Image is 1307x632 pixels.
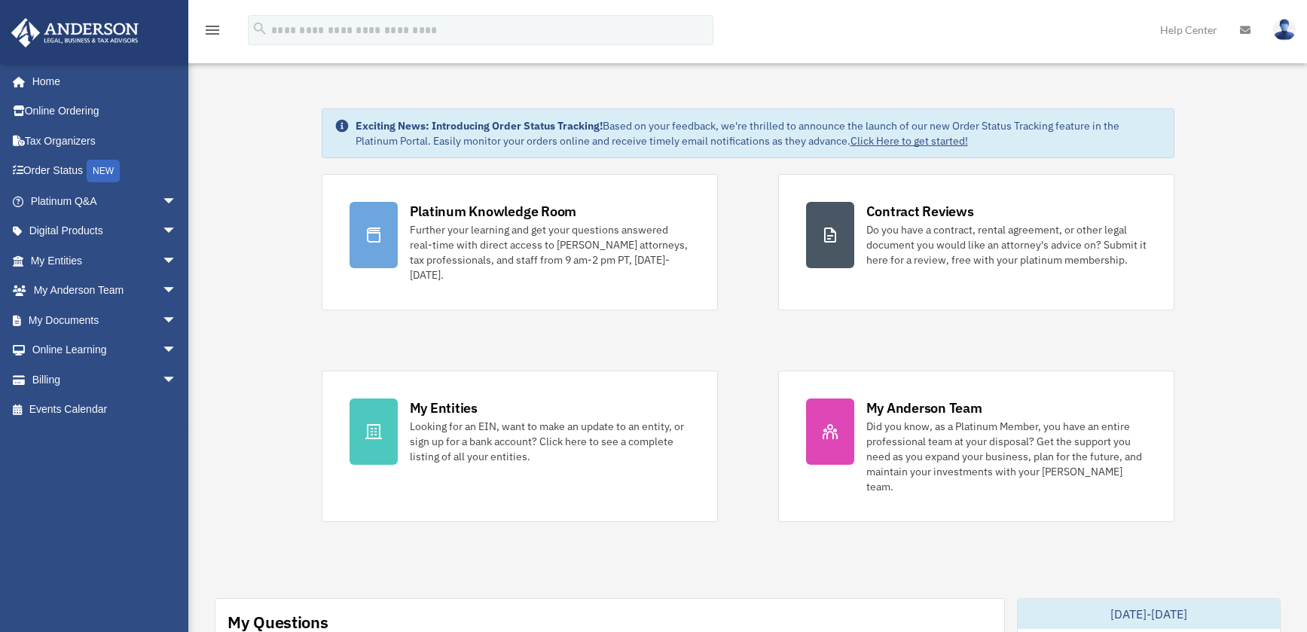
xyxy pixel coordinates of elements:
[410,202,577,221] div: Platinum Knowledge Room
[11,365,200,395] a: Billingarrow_drop_down
[410,419,690,464] div: Looking for an EIN, want to make an update to an entity, or sign up for a bank account? Click her...
[866,202,974,221] div: Contract Reviews
[87,160,120,182] div: NEW
[356,118,1162,148] div: Based on your feedback, we're thrilled to announce the launch of our new Order Status Tracking fe...
[1273,19,1296,41] img: User Pic
[11,216,200,246] a: Digital Productsarrow_drop_down
[322,371,718,522] a: My Entities Looking for an EIN, want to make an update to an entity, or sign up for a bank accoun...
[203,21,221,39] i: menu
[11,335,200,365] a: Online Learningarrow_drop_down
[866,398,982,417] div: My Anderson Team
[866,222,1147,267] div: Do you have a contract, rental agreement, or other legal document you would like an attorney's ad...
[162,276,192,307] span: arrow_drop_down
[410,398,478,417] div: My Entities
[778,371,1174,522] a: My Anderson Team Did you know, as a Platinum Member, you have an entire professional team at your...
[778,174,1174,310] a: Contract Reviews Do you have a contract, rental agreement, or other legal document you would like...
[11,66,192,96] a: Home
[11,96,200,127] a: Online Ordering
[866,419,1147,494] div: Did you know, as a Platinum Member, you have an entire professional team at your disposal? Get th...
[1018,599,1280,629] div: [DATE]-[DATE]
[356,119,603,133] strong: Exciting News: Introducing Order Status Tracking!
[11,246,200,276] a: My Entitiesarrow_drop_down
[203,26,221,39] a: menu
[11,156,200,187] a: Order StatusNEW
[162,305,192,336] span: arrow_drop_down
[7,18,143,47] img: Anderson Advisors Platinum Portal
[11,126,200,156] a: Tax Organizers
[162,216,192,247] span: arrow_drop_down
[850,134,968,148] a: Click Here to get started!
[162,365,192,395] span: arrow_drop_down
[162,246,192,276] span: arrow_drop_down
[162,186,192,217] span: arrow_drop_down
[162,335,192,366] span: arrow_drop_down
[11,395,200,425] a: Events Calendar
[11,305,200,335] a: My Documentsarrow_drop_down
[11,186,200,216] a: Platinum Q&Aarrow_drop_down
[322,174,718,310] a: Platinum Knowledge Room Further your learning and get your questions answered real-time with dire...
[410,222,690,282] div: Further your learning and get your questions answered real-time with direct access to [PERSON_NAM...
[252,20,268,37] i: search
[11,276,200,306] a: My Anderson Teamarrow_drop_down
